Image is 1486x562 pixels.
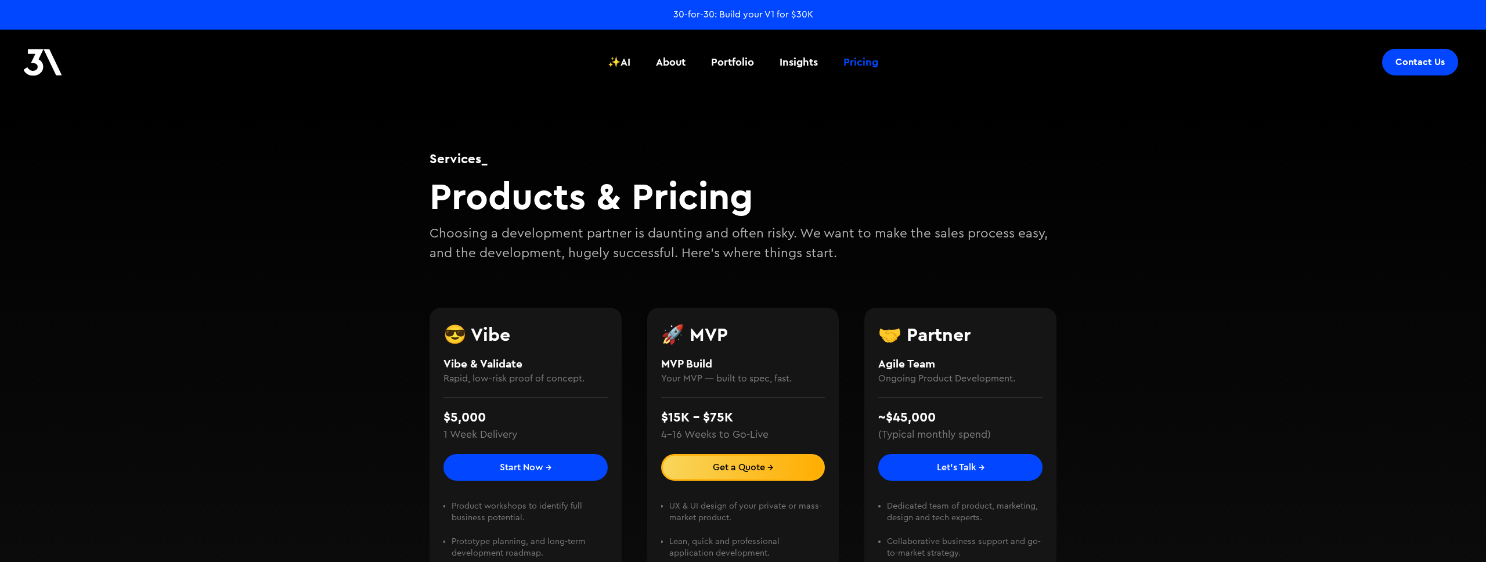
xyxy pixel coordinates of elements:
div: About [656,55,686,70]
li: UX & UI design of your private or mass-market product. ‍ [669,500,825,535]
a: Start Now → [443,454,608,481]
h4: Agile Team [878,355,1043,372]
h4: MVP Build [661,355,825,372]
a: Get a Quote → [661,454,825,481]
h3: 🚀 MVP [661,325,825,344]
h3: 😎 Vibe [443,325,608,344]
h2: Products & Pricing [430,174,1056,218]
div: $5,000 [443,408,486,427]
p: Choosing a development partner is daunting and often risky. We want to make the sales process eas... [430,224,1056,263]
a: Insights [773,41,825,84]
li: Product workshops to identify full business potential. ‍ [452,500,607,535]
div: ~$45,000 [878,408,936,427]
h4: Your MVP — built to spec, fast. [661,372,825,386]
a: ✨AI [601,41,637,84]
div: Contact Us [1395,56,1445,68]
strong: $15K - $75K [661,409,733,425]
h1: Services_ [430,149,1056,168]
a: Pricing [836,41,885,84]
h4: Rapid, low-risk proof of concept. [443,372,608,386]
li: Dedicated team of product, marketing, design and tech experts. ‍ [887,500,1043,535]
div: 4–16 Weeks to Go-Live [661,427,769,442]
a: Let's Talk → [878,454,1043,481]
div: Insights [780,55,818,70]
a: About [649,41,692,84]
div: (Typical monthly spend) [878,427,991,442]
div: ✨AI [608,55,630,70]
h4: Vibe & Validate [443,355,608,372]
a: Portfolio [704,41,761,84]
a: Contact Us [1382,49,1458,75]
a: 30-for-30: Build your V1 for $30K [673,8,813,21]
div: Portfolio [711,55,754,70]
div: 1 Week Delivery [443,427,517,442]
h3: 🤝 Partner [878,325,1043,344]
h4: Ongoing Product Development. [878,372,1043,386]
div: Pricing [843,55,878,70]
